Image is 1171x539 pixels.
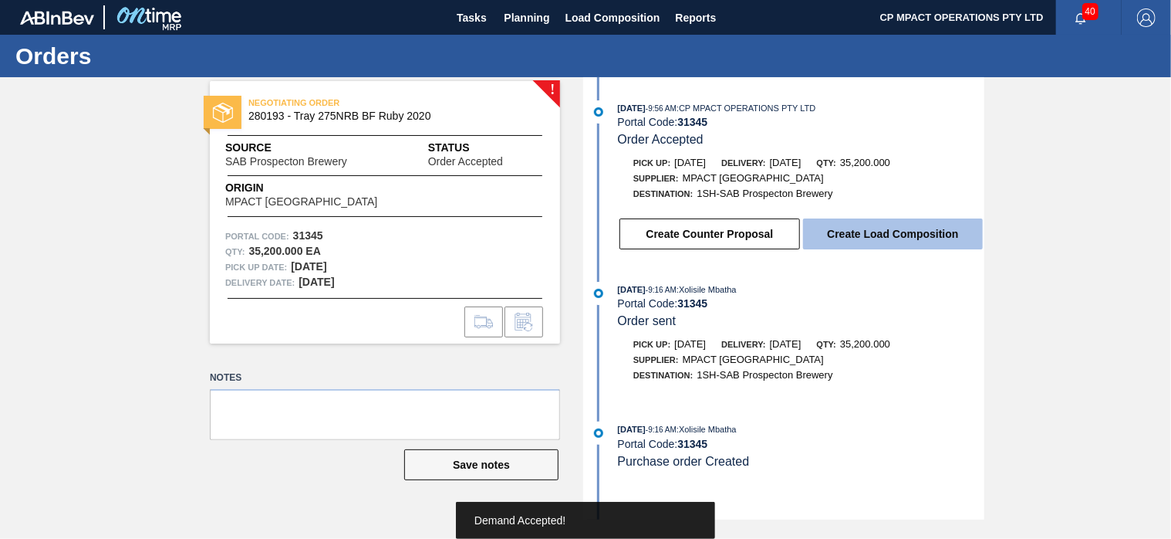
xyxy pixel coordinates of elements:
span: : CP MPACT OPERATIONS PTY LTD [677,103,815,113]
button: Create Load Composition [803,219,983,249]
span: Destination: [633,371,693,380]
span: Pick up Date: [225,259,287,275]
button: Notifications [1056,7,1105,29]
span: 280193 - Tray 275NRB BF Ruby 2020 [248,110,528,122]
span: - 9:56 AM [646,104,677,113]
img: atual [594,429,603,438]
label: Notes [210,367,560,389]
span: [DATE] [770,157,801,168]
span: [DATE] [674,338,706,350]
span: - 9:16 AM [646,425,677,434]
span: Qty: [817,340,836,349]
span: 35,200.000 [840,338,890,350]
span: MPACT [GEOGRAPHIC_DATA] [225,196,377,208]
span: MPACT [GEOGRAPHIC_DATA] [683,354,824,365]
button: Create Counter Proposal [619,219,800,249]
div: Portal Code: [618,438,984,450]
span: [DATE] [618,103,646,113]
span: : Xolisile Mbatha [677,285,737,294]
div: Portal Code: [618,297,984,310]
div: Go to Load Composition [464,307,503,337]
span: Planning [505,8,550,27]
span: - 9:16 AM [646,286,677,294]
span: Delivery: [721,158,765,168]
span: Pick up: [633,340,670,349]
strong: 35,200.000 EA [248,245,320,257]
strong: 31345 [677,116,707,128]
span: 35,200.000 [840,157,890,168]
button: Save notes [404,449,559,480]
span: [DATE] [618,425,646,434]
span: Destination: [633,189,693,198]
span: 40 [1082,3,1098,20]
img: atual [594,289,603,298]
span: 1SH-SAB Prospecton Brewery [697,369,832,381]
span: Load Composition [565,8,660,27]
span: 1SH-SAB Prospecton Brewery [697,188,832,199]
span: Tasks [455,8,489,27]
span: Portal Code: [225,229,289,244]
span: [DATE] [674,157,706,168]
span: Status [428,140,545,156]
span: [DATE] [618,285,646,294]
strong: [DATE] [291,260,326,273]
img: atual [594,107,603,117]
h1: Orders [15,47,289,65]
span: Purchase order Created [618,455,750,468]
span: [DATE] [770,338,801,350]
span: : Xolisile Mbatha [677,425,737,434]
span: Order Accepted [618,133,704,146]
span: Pick up: [633,158,670,168]
span: Delivery: [721,340,765,349]
span: Reports [676,8,717,27]
span: MPACT [GEOGRAPHIC_DATA] [683,172,824,184]
div: Portal Code: [618,116,984,128]
strong: [DATE] [299,276,334,288]
span: Supplier: [633,355,679,364]
strong: 31345 [677,438,707,450]
span: Qty: [817,158,836,168]
strong: 31345 [677,297,707,310]
img: TNhmsLtSVTkK8tSr43FrP2fwEKptu5GPRR3wAAAABJRU5ErkJggg== [20,11,94,25]
span: SAB Prospecton Brewery [225,156,347,168]
span: Origin [225,180,416,196]
span: Order sent [618,314,677,327]
span: Delivery Date: [225,275,295,290]
strong: 31345 [293,229,323,242]
span: Demand Accepted! [474,514,565,527]
span: Source [225,140,393,156]
span: Order Accepted [428,156,503,168]
span: Qty : [225,244,245,259]
span: Supplier: [633,174,679,183]
span: NEGOTIATING ORDER [248,95,464,110]
img: Logout [1137,8,1156,27]
div: Inform order change [505,307,543,337]
img: status [213,103,233,123]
